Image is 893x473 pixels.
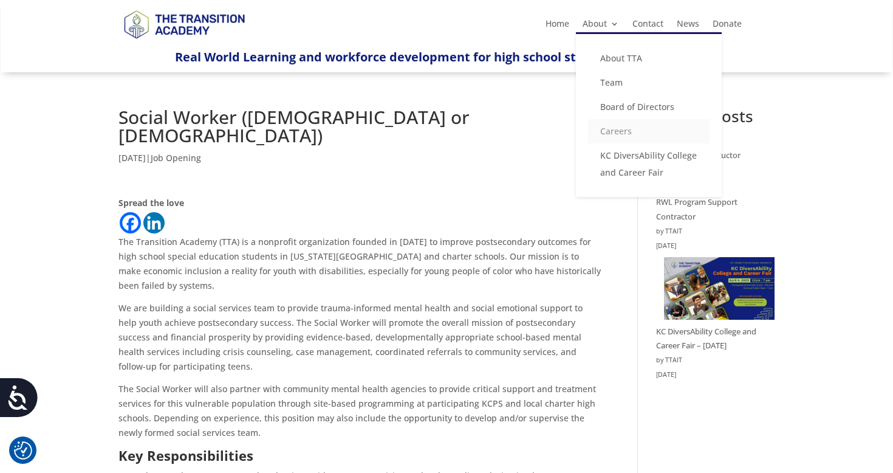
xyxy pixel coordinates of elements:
strong: Key Responsibilities [118,446,253,464]
span: Real World Learning and workforce development for high school students with disabilities [175,49,718,65]
a: Logo-Noticias [118,36,250,48]
a: Home [546,19,569,33]
p: The Transition Academy (TTA) is a nonprofit organization founded in [DATE] to improve postseconda... [118,235,601,301]
a: Job Opening [151,152,201,164]
a: News [677,19,699,33]
a: Donate [713,19,742,33]
img: TTA Brand_TTA Primary Logo_Horizontal_Light BG [118,2,250,46]
a: About [583,19,619,33]
a: RWL Adjunct Instructor [656,150,741,161]
p: | [118,151,601,174]
a: Careers [588,119,710,143]
a: About TTA [588,46,710,71]
div: by TTAIT [656,353,775,368]
a: Facebook [120,212,141,233]
time: [DATE] [656,368,775,382]
p: The Social Worker will also partner with community mental health agencies to provide critical sup... [118,382,601,448]
time: [DATE] [656,239,775,254]
img: Revisit consent button [14,441,32,460]
button: Cookie Settings [14,441,32,460]
a: Linkedin [143,212,165,233]
div: by TTAIT [656,224,775,239]
a: KC DiversAbility College and Career Fair [588,143,710,185]
h1: Social Worker ([DEMOGRAPHIC_DATA] or [DEMOGRAPHIC_DATA]) [118,108,601,151]
span: [DATE] [118,152,146,164]
p: We are building a social services team to provide trauma-informed mental health and social emotio... [118,301,601,382]
a: Team [588,71,710,95]
a: Board of Directors [588,95,710,119]
a: KC DiversAbility College and Career Fair – [DATE] [656,326,756,351]
div: Spread the love [118,196,601,210]
a: Contact [632,19,663,33]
